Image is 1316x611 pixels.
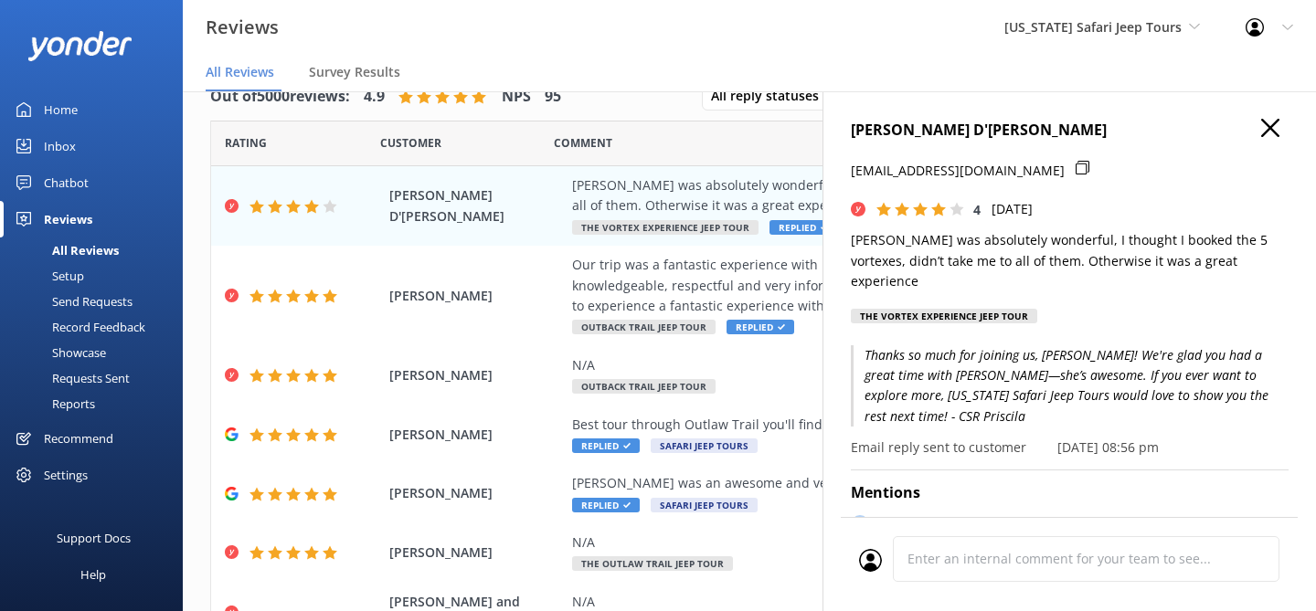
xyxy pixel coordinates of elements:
[1261,119,1279,139] button: Close
[389,543,563,563] span: [PERSON_NAME]
[572,255,1164,316] div: Our trip was a fantastic experience with [PERSON_NAME] being a huge reason! He was knowledgeable,...
[364,85,385,109] h4: 4.9
[27,31,133,61] img: yonder-white-logo.png
[389,286,563,306] span: [PERSON_NAME]
[859,549,882,572] img: user_profile.svg
[973,201,981,218] span: 4
[651,438,758,453] span: Safari Jeep Tours
[11,289,183,314] a: Send Requests
[11,314,183,340] a: Record Feedback
[572,556,733,571] span: The Outlaw Trail Jeep Tour
[851,437,1026,458] p: Email reply sent to customer
[44,128,76,164] div: Inbox
[1004,18,1182,36] span: [US_STATE] Safari Jeep Tours
[11,365,130,391] div: Requests Sent
[851,230,1289,291] p: [PERSON_NAME] was absolutely wonderful, I thought I booked the 5 vortexes, didn’t take me to all ...
[389,185,563,226] span: [PERSON_NAME] D'[PERSON_NAME]
[992,199,1033,219] p: [DATE]
[57,520,131,556] div: Support Docs
[851,345,1289,427] p: Thanks so much for joining us, [PERSON_NAME]! We're glad you had a great time with [PERSON_NAME]—...
[389,425,563,445] span: [PERSON_NAME]
[389,483,563,503] span: [PERSON_NAME]
[11,237,183,263] a: All Reviews
[851,481,1289,505] h4: Mentions
[11,340,106,365] div: Showcase
[889,515,911,535] p: Lea
[572,532,1164,553] div: N/A
[851,161,1065,181] p: [EMAIL_ADDRESS][DOMAIN_NAME]
[572,473,1164,493] div: [PERSON_NAME] was an awesome and very knowledgeable guide. Highly recommend
[880,515,911,540] a: Lea
[727,320,794,334] span: Replied
[502,85,531,109] h4: NPS
[44,457,88,493] div: Settings
[389,365,563,385] span: [PERSON_NAME]
[11,365,183,391] a: Requests Sent
[11,289,133,314] div: Send Requests
[711,86,830,106] span: All reply statuses
[44,91,78,128] div: Home
[210,85,350,109] h4: Out of 5000 reviews:
[380,134,441,152] span: Date
[572,220,759,235] span: The Vortex Experience Jeep Tour
[572,438,640,453] span: Replied
[11,237,119,263] div: All Reviews
[851,515,869,533] div: L
[851,119,1289,142] h4: [PERSON_NAME] D'[PERSON_NAME]
[44,201,92,237] div: Reviews
[651,498,758,512] span: Safari Jeep Tours
[309,63,400,81] span: Survey Results
[11,263,183,289] a: Setup
[11,391,95,416] div: Reports
[851,309,1037,323] div: The Vortex Experience Jeep Tour
[80,556,106,593] div: Help
[572,355,1164,375] div: N/A
[225,134,267,152] span: Date
[1057,437,1159,458] p: [DATE] 08:56 pm
[554,134,612,152] span: Question
[206,13,279,42] h3: Reviews
[11,391,183,416] a: Reports
[44,164,89,201] div: Chatbot
[769,220,837,235] span: Replied
[572,415,1164,435] div: Best tour through Outlaw Trail you'll find, ask for [PERSON_NAME]
[11,263,84,289] div: Setup
[572,320,716,334] span: Outback Trail Jeep Tour
[572,175,1164,216] div: [PERSON_NAME] was absolutely wonderful, I thought I booked the 5 vortexes, didn’t take me to all ...
[206,63,274,81] span: All Reviews
[572,379,716,394] span: Outback Trail Jeep Tour
[572,498,640,512] span: Replied
[44,420,113,457] div: Recommend
[11,314,145,340] div: Record Feedback
[545,85,561,109] h4: 95
[11,340,183,365] a: Showcase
